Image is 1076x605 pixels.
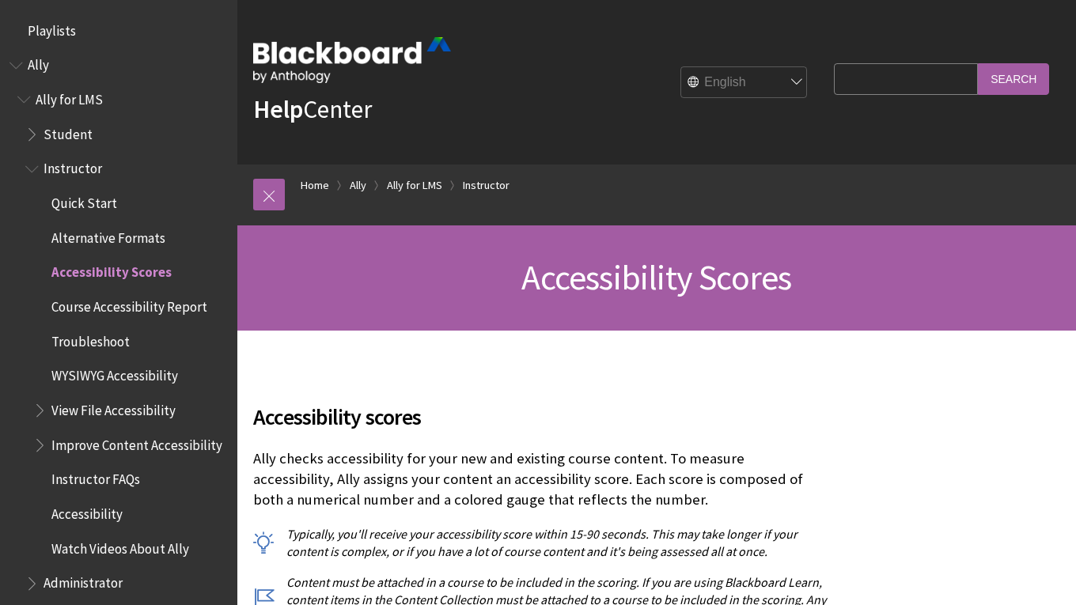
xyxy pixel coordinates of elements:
[387,176,442,195] a: Ally for LMS
[253,37,451,83] img: Blackboard by Anthology
[51,259,172,281] span: Accessibility Scores
[51,190,117,211] span: Quick Start
[253,448,826,511] p: Ally checks accessibility for your new and existing course content. To measure accessibility, All...
[681,67,808,99] select: Site Language Selector
[9,17,228,44] nav: Book outline for Playlists
[51,363,178,384] span: WYSIWYG Accessibility
[463,176,510,195] a: Instructor
[253,400,826,433] span: Accessibility scores
[28,52,49,74] span: Ally
[51,397,176,418] span: View File Accessibility
[51,501,123,522] span: Accessibility
[253,93,372,125] a: HelpCenter
[44,156,102,177] span: Instructor
[253,93,303,125] strong: Help
[51,467,140,488] span: Instructor FAQs
[350,176,366,195] a: Ally
[51,293,207,315] span: Course Accessibility Report
[51,535,189,557] span: Watch Videos About Ally
[28,17,76,39] span: Playlists
[301,176,329,195] a: Home
[51,328,130,350] span: Troubleshoot
[51,225,165,246] span: Alternative Formats
[978,63,1049,94] input: Search
[521,255,791,299] span: Accessibility Scores
[44,570,123,592] span: Administrator
[36,86,103,108] span: Ally for LMS
[51,432,222,453] span: Improve Content Accessibility
[44,121,93,142] span: Student
[253,525,826,561] p: Typically, you'll receive your accessibility score within 15-90 seconds. This may take longer if ...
